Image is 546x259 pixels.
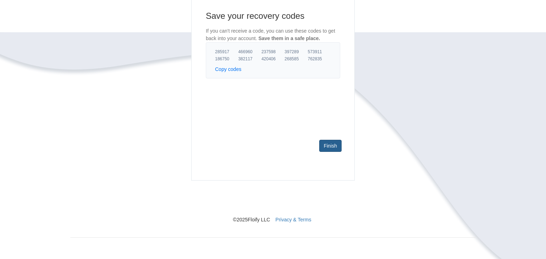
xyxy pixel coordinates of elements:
span: 573911 [308,49,331,55]
a: Privacy & Terms [275,217,311,222]
span: 237598 [261,49,284,55]
span: 762835 [308,56,331,62]
span: 397289 [285,49,308,55]
span: 268585 [285,56,308,62]
span: 285917 [215,49,238,55]
button: Copy codes [215,66,241,73]
span: 466960 [238,49,261,55]
span: 186750 [215,56,238,62]
span: Save them in a safe place. [258,35,320,41]
p: If you can't receive a code, you can use these codes to get back into your account. [206,27,340,42]
h1: Save your recovery codes [206,10,340,22]
nav: © 2025 Floify LLC [70,181,476,223]
span: 382117 [238,56,261,62]
span: 420406 [261,56,284,62]
a: Finish [319,140,342,152]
